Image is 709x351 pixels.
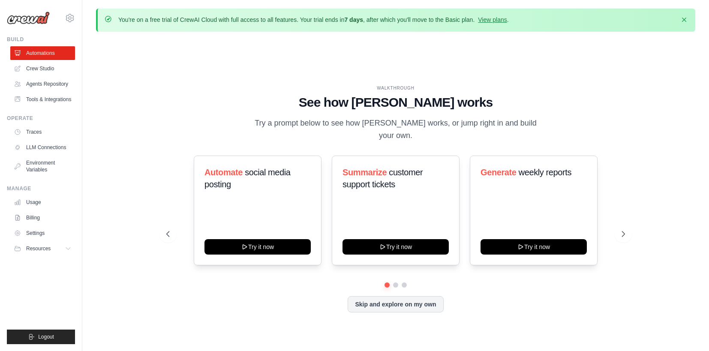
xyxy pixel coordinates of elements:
a: Traces [10,125,75,139]
div: Operate [7,115,75,122]
img: Logo [7,12,50,24]
a: Crew Studio [10,62,75,75]
a: View plans [478,16,507,23]
a: Billing [10,211,75,225]
a: LLM Connections [10,141,75,154]
button: Try it now [204,239,311,255]
button: Logout [7,330,75,344]
span: customer support tickets [342,168,423,189]
span: Summarize [342,168,387,177]
a: Settings [10,226,75,240]
button: Skip and explore on my own [348,296,443,312]
span: Logout [38,333,54,340]
span: weekly reports [519,168,571,177]
div: WALKTHROUGH [166,85,625,91]
div: Manage [7,185,75,192]
a: Environment Variables [10,156,75,177]
span: Automate [204,168,243,177]
span: Resources [26,245,51,252]
button: Try it now [481,239,587,255]
p: You're on a free trial of CrewAI Cloud with full access to all features. Your trial ends in , aft... [118,15,509,24]
button: Try it now [342,239,449,255]
a: Tools & Integrations [10,93,75,106]
div: Build [7,36,75,43]
span: Generate [481,168,517,177]
button: Resources [10,242,75,255]
strong: 7 days [344,16,363,23]
span: social media posting [204,168,291,189]
a: Agents Repository [10,77,75,91]
a: Automations [10,46,75,60]
a: Usage [10,195,75,209]
h1: See how [PERSON_NAME] works [166,95,625,110]
p: Try a prompt below to see how [PERSON_NAME] works, or jump right in and build your own. [252,117,540,142]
